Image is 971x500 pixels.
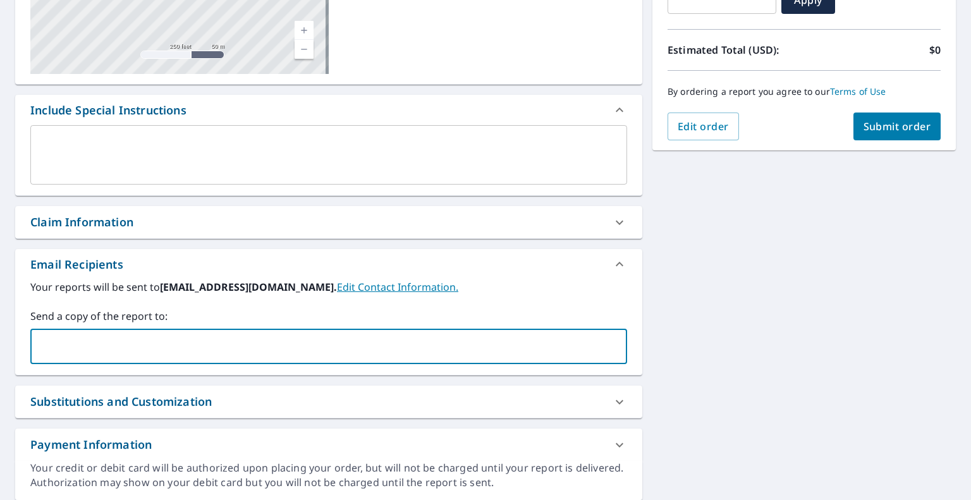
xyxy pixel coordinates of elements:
[30,102,186,119] div: Include Special Instructions
[668,86,941,97] p: By ordering a report you agree to our
[678,119,729,133] span: Edit order
[30,393,212,410] div: Substitutions and Customization
[853,113,941,140] button: Submit order
[30,308,627,324] label: Send a copy of the report to:
[295,21,314,40] a: Current Level 17, Zoom In
[15,249,642,279] div: Email Recipients
[15,386,642,418] div: Substitutions and Customization
[160,280,337,294] b: [EMAIL_ADDRESS][DOMAIN_NAME].
[337,280,458,294] a: EditContactInfo
[30,461,627,490] div: Your credit or debit card will be authorized upon placing your order, but will not be charged unt...
[30,256,123,273] div: Email Recipients
[295,40,314,59] a: Current Level 17, Zoom Out
[15,206,642,238] div: Claim Information
[15,429,642,461] div: Payment Information
[864,119,931,133] span: Submit order
[830,85,886,97] a: Terms of Use
[15,95,642,125] div: Include Special Instructions
[30,279,627,295] label: Your reports will be sent to
[668,113,739,140] button: Edit order
[929,42,941,58] p: $0
[30,436,152,453] div: Payment Information
[30,214,133,231] div: Claim Information
[668,42,804,58] p: Estimated Total (USD):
